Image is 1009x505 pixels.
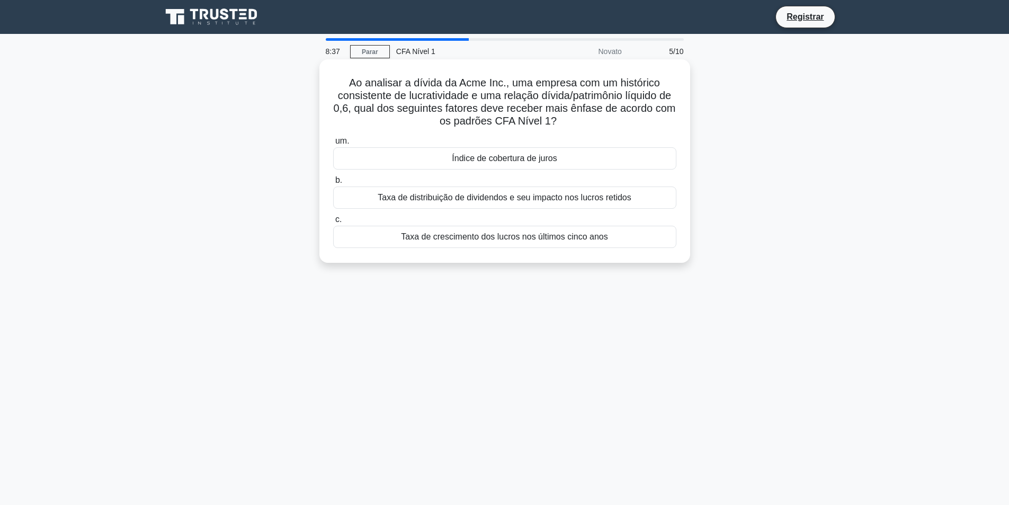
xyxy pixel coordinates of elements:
font: um. [335,136,350,145]
a: Parar [350,45,390,58]
font: 8:37 [326,47,340,56]
font: Índice de cobertura de juros [452,154,557,163]
font: c. [335,215,342,224]
font: Parar [362,48,378,56]
font: 5/10 [669,47,683,56]
font: Registrar [787,12,824,21]
font: Ao analisar a dívida da Acme Inc., uma empresa com um histórico consistente de lucratividade e um... [334,77,676,127]
font: Novato [598,47,621,56]
font: CFA Nível 1 [396,47,435,56]
font: b. [335,175,342,184]
a: Registrar [780,10,830,23]
font: Taxa de distribuição de dividendos e seu impacto nos lucros retidos [378,193,631,202]
font: Taxa de crescimento dos lucros nos últimos cinco anos [401,232,608,241]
